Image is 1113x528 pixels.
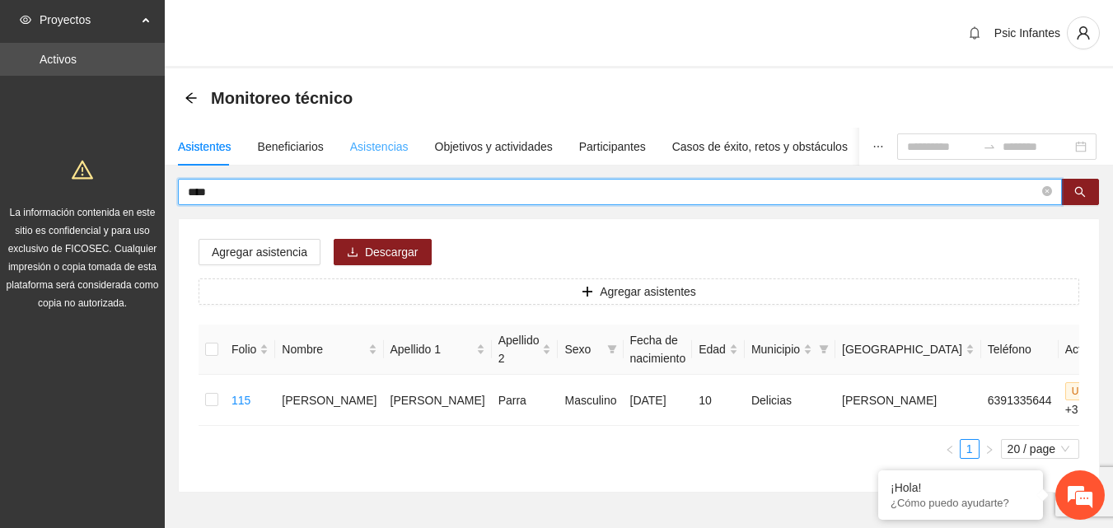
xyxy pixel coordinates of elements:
[945,445,955,455] span: left
[8,353,314,410] textarea: Escriba su mensaje y pulse “Intro”
[199,278,1079,305] button: plusAgregar asistentes
[7,207,159,309] span: La información contenida en este sitio es confidencial y para uso exclusivo de FICOSEC. Cualquier...
[981,325,1059,375] th: Teléfono
[275,375,383,426] td: [PERSON_NAME]
[835,375,981,426] td: [PERSON_NAME]
[981,375,1059,426] td: 6391335644
[558,375,623,426] td: Masculino
[1008,440,1073,458] span: 20 / page
[819,344,829,354] span: filter
[564,340,600,358] span: Sexo
[672,138,848,156] div: Casos de éxito, retos y obstáculos
[211,85,353,111] span: Monitoreo técnico
[365,243,419,261] span: Descargar
[435,138,553,156] div: Objetivos y actividades
[178,138,231,156] div: Asistentes
[347,246,358,259] span: download
[604,337,620,362] span: filter
[96,171,227,338] span: Estamos en línea.
[624,325,693,375] th: Fecha de nacimiento
[835,325,981,375] th: Colonia
[72,159,93,180] span: warning
[751,340,800,358] span: Municipio
[282,340,364,358] span: Nombre
[390,340,473,358] span: Apellido 1
[872,141,884,152] span: ellipsis
[1065,382,1086,400] span: U
[334,239,432,265] button: downloadDescargar
[270,8,310,48] div: Minimizar ventana de chat en vivo
[940,439,960,459] li: Previous Page
[980,439,999,459] li: Next Page
[983,140,996,153] span: swap-right
[980,439,999,459] button: right
[891,497,1031,509] p: ¿Cómo puedo ayudarte?
[185,91,198,105] span: arrow-left
[983,140,996,153] span: to
[961,440,979,458] a: 1
[20,14,31,26] span: eye
[498,331,540,367] span: Apellido 2
[1068,26,1099,40] span: user
[1067,16,1100,49] button: user
[1042,185,1052,200] span: close-circle
[199,239,320,265] button: Agregar asistencia
[745,375,835,426] td: Delicias
[745,325,835,375] th: Municipio
[842,340,962,358] span: [GEOGRAPHIC_DATA]
[1001,439,1079,459] div: Page Size
[1074,186,1086,199] span: search
[984,445,994,455] span: right
[384,325,492,375] th: Apellido 1
[582,286,593,299] span: plus
[961,20,988,46] button: bell
[350,138,409,156] div: Asistencias
[962,26,987,40] span: bell
[40,3,137,36] span: Proyectos
[960,439,980,459] li: 1
[699,340,726,358] span: Edad
[492,375,559,426] td: Parra
[692,375,745,426] td: 10
[607,344,617,354] span: filter
[624,375,693,426] td: [DATE]
[275,325,383,375] th: Nombre
[231,394,250,407] a: 115
[185,91,198,105] div: Back
[86,84,277,105] div: Chatee con nosotros ahora
[891,481,1031,494] div: ¡Hola!
[258,138,324,156] div: Beneficiarios
[1042,186,1052,196] span: close-circle
[692,325,745,375] th: Edad
[40,53,77,66] a: Activos
[492,325,559,375] th: Apellido 2
[816,337,832,362] span: filter
[579,138,646,156] div: Participantes
[212,243,307,261] span: Agregar asistencia
[384,375,492,426] td: [PERSON_NAME]
[231,340,256,358] span: Folio
[859,128,897,166] button: ellipsis
[940,439,960,459] button: left
[225,325,275,375] th: Folio
[600,283,696,301] span: Agregar asistentes
[994,26,1060,40] span: Psic Infantes
[1061,179,1099,205] button: search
